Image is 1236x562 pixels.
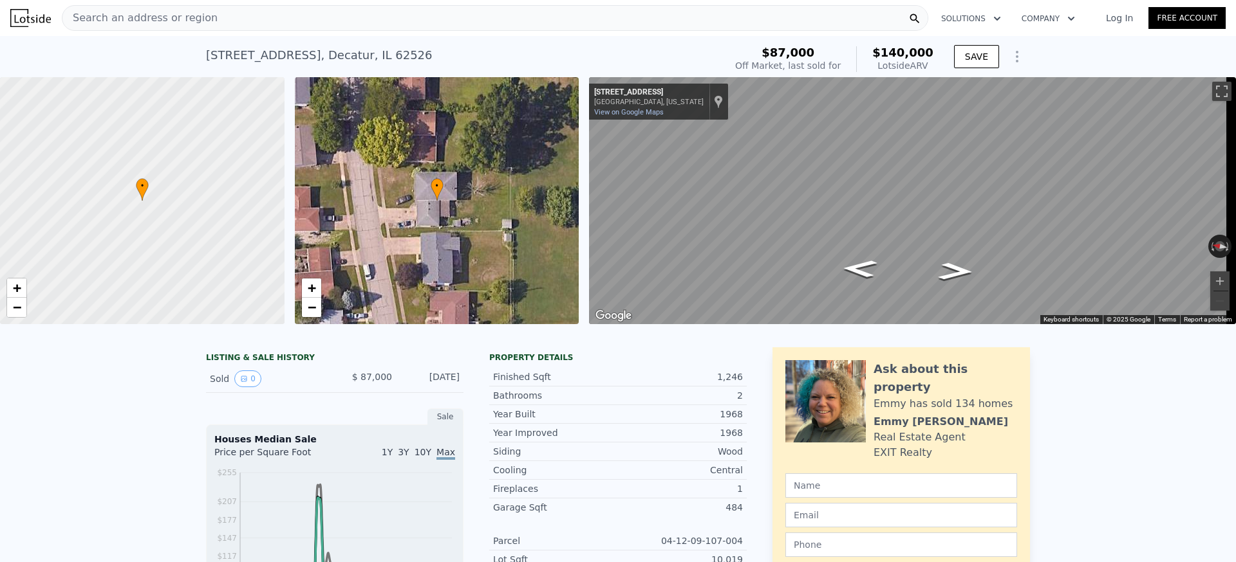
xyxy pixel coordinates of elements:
[1210,291,1230,311] button: Zoom out
[217,534,237,543] tspan: $147
[1208,239,1232,253] button: Reset the view
[931,7,1011,30] button: Solutions
[589,77,1236,324] div: Street View
[217,468,237,477] tspan: $255
[618,445,743,458] div: Wood
[436,447,455,460] span: Max
[493,501,618,514] div: Garage Sqft
[872,46,933,59] span: $140,000
[874,396,1013,412] div: Emmy has sold 134 homes
[618,408,743,421] div: 1968
[493,370,618,383] div: Finished Sqft
[206,46,433,64] div: [STREET_ADDRESS] , Decatur , IL 62526
[136,178,149,201] div: •
[1208,235,1215,258] button: Rotate counterclockwise
[493,464,618,476] div: Cooling
[402,370,460,387] div: [DATE]
[214,446,335,466] div: Price per Square Foot
[954,45,999,68] button: SAVE
[234,370,261,387] button: View historical data
[493,482,618,495] div: Fireplaces
[924,258,988,284] path: Go South, N Oakcrest Ave.
[872,59,933,72] div: Lotside ARV
[874,360,1017,396] div: Ask about this property
[493,445,618,458] div: Siding
[427,408,464,425] div: Sale
[618,482,743,495] div: 1
[210,370,324,387] div: Sold
[874,430,966,445] div: Real Estate Agent
[1044,315,1099,324] button: Keyboard shortcuts
[1225,235,1232,258] button: Rotate clockwise
[874,445,932,460] div: EXIT Realty
[431,180,444,192] span: •
[827,256,892,282] path: Go North, N Oakcrest Ave.
[594,87,704,98] div: [STREET_ADDRESS]
[10,9,51,27] img: Lotside
[214,433,455,446] div: Houses Median Sale
[874,414,1008,430] div: Emmy [PERSON_NAME]
[302,278,321,298] a: Zoom in
[398,447,409,457] span: 3Y
[714,95,723,109] a: Show location on map
[415,447,431,457] span: 10Y
[493,426,618,439] div: Year Improved
[618,534,743,547] div: 04-12-09-107-004
[7,298,26,317] a: Zoom out
[735,59,841,72] div: Off Market, last sold for
[1210,271,1230,291] button: Zoom in
[594,108,664,116] a: View on Google Maps
[431,178,444,201] div: •
[618,464,743,476] div: Central
[618,426,743,439] div: 1968
[1184,316,1232,323] a: Report a problem
[785,473,1017,498] input: Name
[493,534,618,547] div: Parcel
[1158,316,1176,323] a: Terms (opens in new tab)
[13,280,21,296] span: +
[352,372,392,382] span: $ 87,000
[489,352,747,363] div: Property details
[493,408,618,421] div: Year Built
[592,307,635,324] a: Open this area in Google Maps (opens a new window)
[62,10,218,26] span: Search an address or region
[762,46,814,59] span: $87,000
[785,532,1017,557] input: Phone
[217,552,237,561] tspan: $117
[1148,7,1226,29] a: Free Account
[217,516,237,525] tspan: $177
[302,298,321,317] a: Zoom out
[594,98,704,106] div: [GEOGRAPHIC_DATA], [US_STATE]
[1011,7,1085,30] button: Company
[618,389,743,402] div: 2
[206,352,464,365] div: LISTING & SALE HISTORY
[1091,12,1148,24] a: Log In
[618,370,743,383] div: 1,246
[1107,316,1150,323] span: © 2025 Google
[618,501,743,514] div: 484
[136,180,149,192] span: •
[307,280,315,296] span: +
[13,299,21,315] span: −
[785,503,1017,527] input: Email
[493,389,618,402] div: Bathrooms
[7,278,26,298] a: Zoom in
[589,77,1236,324] div: Map
[217,497,237,506] tspan: $207
[1004,44,1030,69] button: Show Options
[1212,82,1231,101] button: Toggle fullscreen view
[592,307,635,324] img: Google
[307,299,315,315] span: −
[382,447,393,457] span: 1Y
